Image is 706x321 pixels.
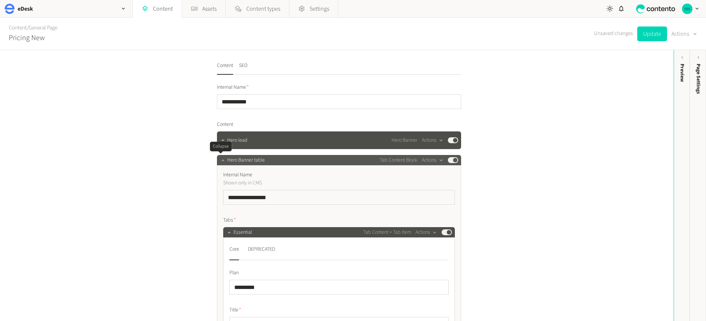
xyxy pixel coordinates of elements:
[392,137,417,144] span: Hero Banner
[637,27,667,41] button: Update
[9,32,45,43] h2: Pricing New
[27,24,29,32] span: /
[416,228,437,237] button: Actions
[422,136,443,145] button: Actions
[4,4,15,14] img: eDesk
[233,229,252,236] span: Essential
[223,216,236,224] span: Tabs
[594,29,633,38] span: Unsaved changes
[217,84,249,91] span: Internal Name
[380,156,417,164] span: Tab Content Block
[217,121,233,128] span: Content
[682,4,692,14] img: Nikola Nikolov
[227,156,265,164] span: Hero Banner table
[248,243,275,255] div: DEPRECATED
[18,4,33,13] h2: eDesk
[310,4,329,13] span: Settings
[671,27,697,41] button: Actions
[422,156,443,165] button: Actions
[695,64,702,94] span: Page Settings
[227,137,247,144] span: Hero lead
[678,64,686,82] div: Preview
[29,24,57,32] a: General Page
[239,62,247,75] button: SEO
[229,306,241,314] span: Title
[210,142,232,151] div: Collapse
[223,171,252,179] span: Internal Name
[246,4,280,13] span: Content types
[229,243,239,255] div: Core
[217,62,233,75] button: Content
[223,179,391,187] p: Shown only in CMS
[9,24,27,32] a: Content
[363,229,411,236] span: Tab Content > Tab Item
[229,269,239,277] span: Plan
